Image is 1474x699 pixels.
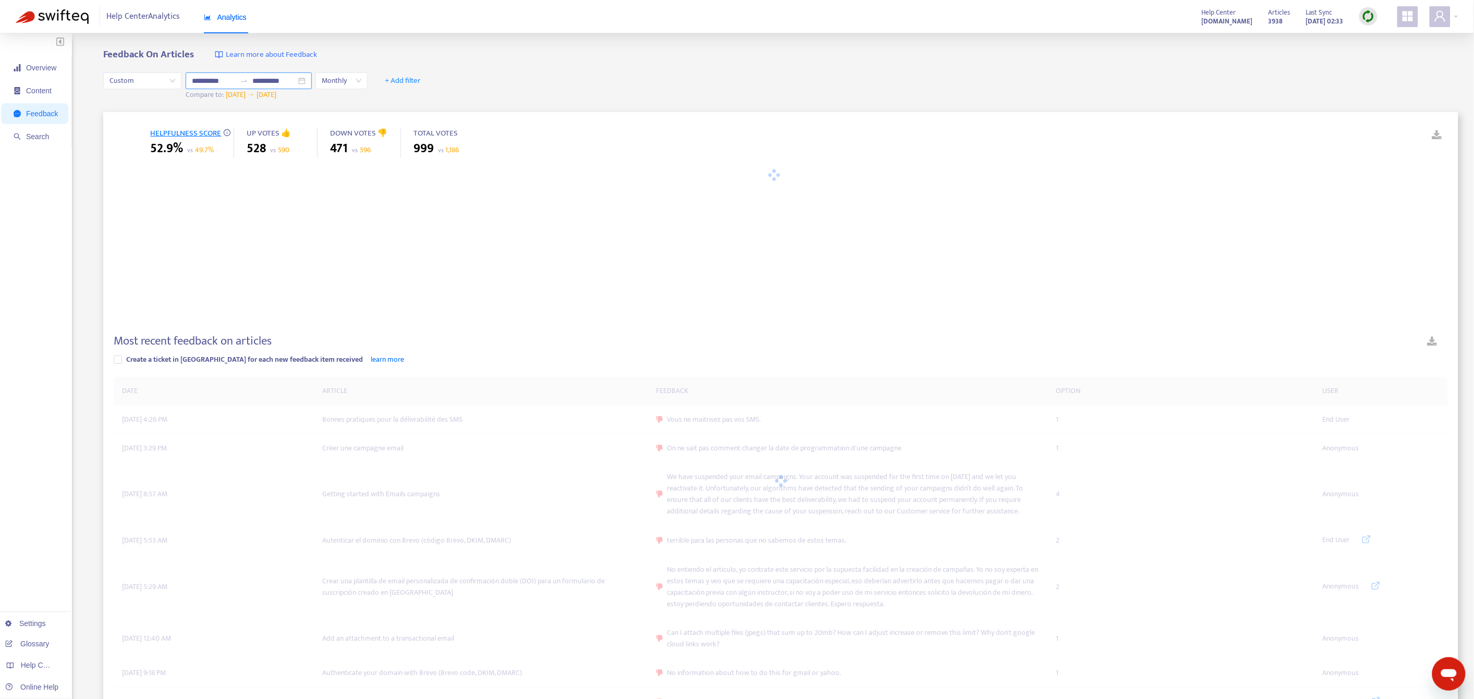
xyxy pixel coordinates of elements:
span: message [14,110,21,117]
span: appstore [1402,10,1414,22]
span: 596 [360,144,371,156]
a: Settings [5,619,46,628]
span: container [14,87,21,94]
span: Custom [109,73,175,89]
span: 1,186 [446,144,459,156]
span: swap-right [240,77,248,85]
span: Last Sync [1306,7,1333,18]
a: learn more [371,353,404,365]
span: + Add filter [385,75,421,87]
a: Glossary [5,640,49,648]
span: Create a ticket in [GEOGRAPHIC_DATA] for each new feedback item received [126,353,363,365]
span: 528 [247,139,266,158]
img: sync.dc5367851b00ba804db3.png [1362,10,1375,23]
span: Content [26,87,52,95]
span: HELPFULNESS SCORE [150,127,221,140]
a: Learn more about Feedback [215,49,317,61]
span: to [240,77,248,85]
span: [DATE] [257,89,276,101]
span: [DATE] [226,89,246,101]
span: Help Center Analytics [107,7,180,27]
span: TOTAL VOTES [413,127,458,140]
span: 49.7% [195,144,214,156]
span: Feedback [26,109,58,118]
img: image-link [215,51,223,59]
span: search [14,133,21,140]
span: vs [187,145,193,155]
span: 471 [330,139,348,158]
span: Analytics [204,13,247,21]
a: Online Help [5,683,58,691]
img: Swifteq [16,9,89,24]
span: Help Center [1202,7,1236,18]
iframe: Button to launch messaging window [1432,657,1466,691]
button: + Add filter [377,72,429,89]
span: Monthly [322,73,361,89]
h4: Most recent feedback on articles [114,334,272,348]
span: signal [14,64,21,71]
span: Search [26,132,49,141]
span: vs [270,145,276,155]
span: Articles [1269,7,1290,18]
span: DOWN VOTES 👎 [330,127,387,140]
span: 590 [278,144,289,156]
span: vs [352,145,358,155]
span: 52.9% [150,139,183,158]
span: → [247,89,254,101]
span: Help Centers [21,661,64,669]
span: user [1434,10,1446,22]
span: Compare to: [186,89,224,101]
strong: [DATE] 02:33 [1306,16,1344,27]
strong: [DOMAIN_NAME] [1202,16,1253,27]
span: UP VOTES 👍 [247,127,291,140]
span: 999 [413,139,434,158]
span: area-chart [204,14,211,21]
span: vs [438,145,444,155]
strong: 3938 [1269,16,1283,27]
span: Overview [26,64,56,72]
a: [DOMAIN_NAME] [1202,15,1253,27]
b: Feedback On Articles [103,46,194,63]
span: Learn more about Feedback [226,49,317,61]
